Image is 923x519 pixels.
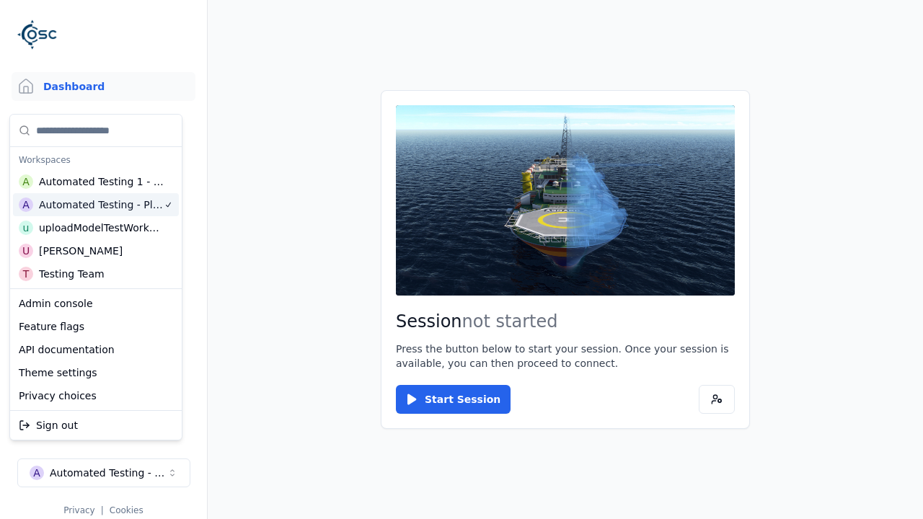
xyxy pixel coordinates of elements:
div: T [19,267,33,281]
div: Automated Testing 1 - Playwright [39,174,164,189]
div: Suggestions [10,289,182,410]
div: uploadModelTestWorkspace [39,221,163,235]
div: Sign out [13,414,179,437]
div: [PERSON_NAME] [39,244,123,258]
div: API documentation [13,338,179,361]
div: Testing Team [39,267,105,281]
div: Suggestions [10,115,182,288]
div: A [19,174,33,189]
div: Theme settings [13,361,179,384]
div: Feature flags [13,315,179,338]
div: u [19,221,33,235]
div: Suggestions [10,411,182,440]
div: Admin console [13,292,179,315]
div: Privacy choices [13,384,179,407]
div: Workspaces [13,150,179,170]
div: Automated Testing - Playwright [39,198,164,212]
div: A [19,198,33,212]
div: U [19,244,33,258]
